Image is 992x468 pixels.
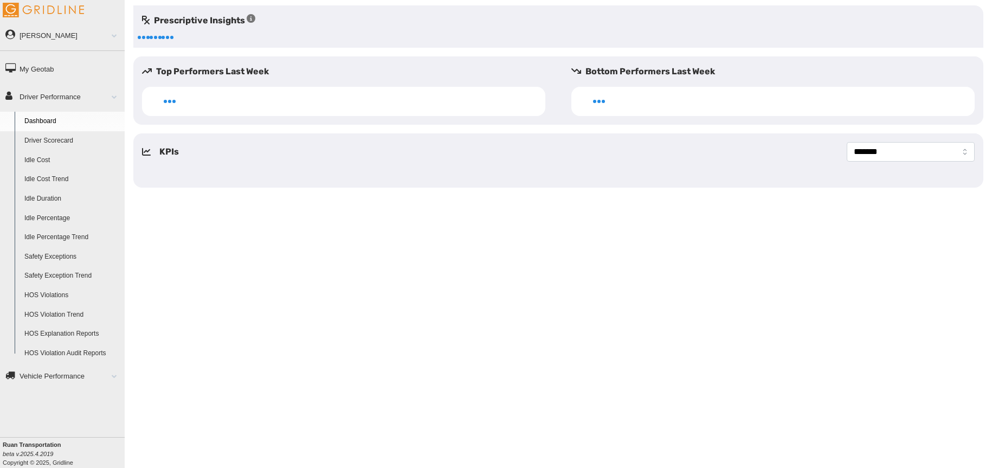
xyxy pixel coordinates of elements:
a: Idle Cost Trend [20,170,125,189]
a: Safety Exception Trend [20,266,125,286]
a: Dashboard [20,112,125,131]
a: HOS Violation Trend [20,305,125,325]
a: Idle Percentage [20,209,125,228]
div: Copyright © 2025, Gridline [3,440,125,467]
h5: KPIs [159,145,179,158]
a: HOS Violations [20,286,125,305]
h5: Top Performers Last Week [142,65,554,78]
i: beta v.2025.4.2019 [3,451,53,457]
a: HOS Explanation Reports [20,324,125,344]
a: Idle Percentage Trend [20,228,125,247]
b: Ruan Transportation [3,441,61,448]
a: Idle Duration [20,189,125,209]
a: Idle Cost [20,151,125,170]
a: HOS Violation Audit Reports [20,344,125,363]
a: Safety Exceptions [20,247,125,267]
h5: Bottom Performers Last Week [571,65,983,78]
img: Gridline [3,3,84,17]
h5: Prescriptive Insights [142,14,255,27]
a: Driver Scorecard [20,131,125,151]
